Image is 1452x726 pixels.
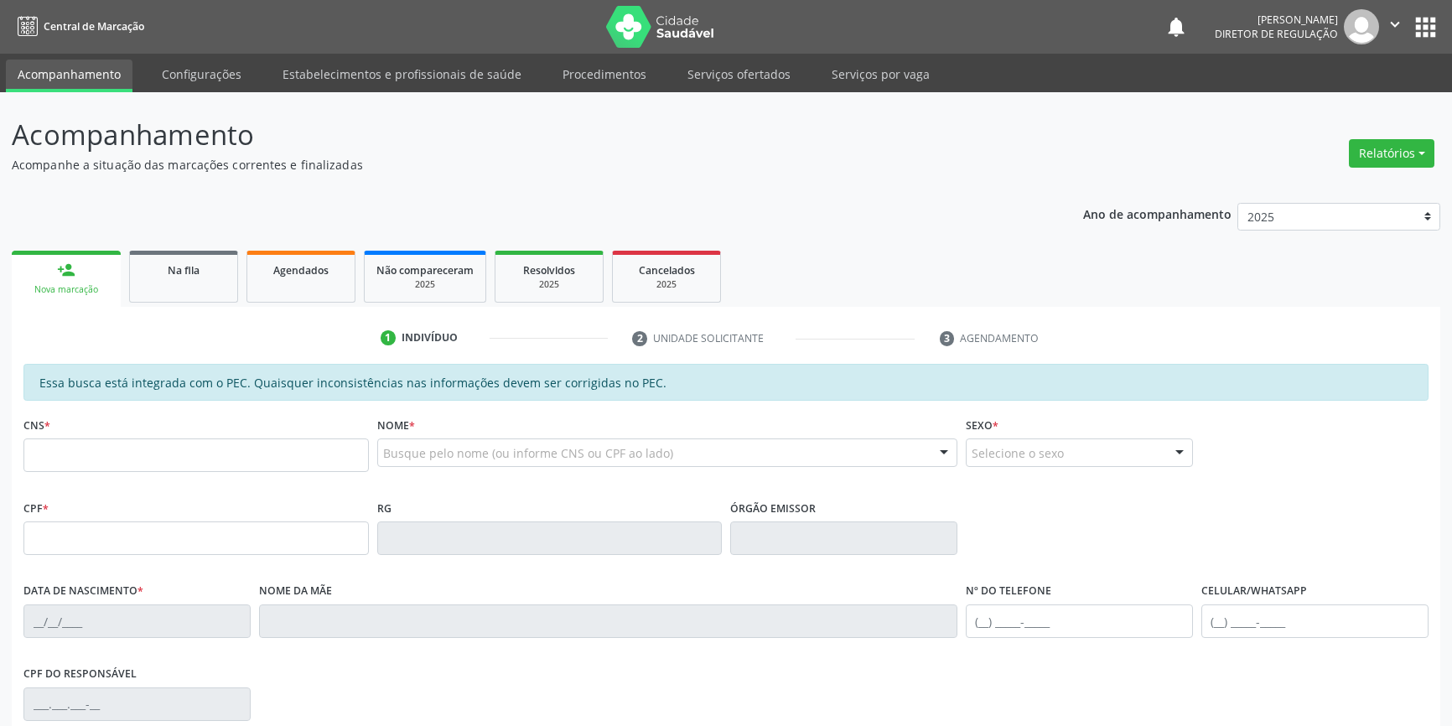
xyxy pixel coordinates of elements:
a: Estabelecimentos e profissionais de saúde [271,60,533,89]
button:  [1379,9,1411,44]
span: Não compareceram [376,263,474,277]
div: person_add [57,261,75,279]
button: apps [1411,13,1440,42]
button: Relatórios [1349,139,1434,168]
p: Ano de acompanhamento [1083,203,1232,224]
a: Configurações [150,60,253,89]
a: Serviços ofertados [676,60,802,89]
label: Nº do Telefone [966,578,1051,604]
div: [PERSON_NAME] [1215,13,1338,27]
label: CPF [23,495,49,521]
span: Diretor de regulação [1215,27,1338,41]
a: Serviços por vaga [820,60,941,89]
span: Resolvidos [523,263,575,277]
input: __/__/____ [23,604,251,638]
label: Celular/WhatsApp [1201,578,1307,604]
p: Acompanhamento [12,114,1012,156]
label: Órgão emissor [730,495,816,521]
div: Indivíduo [402,330,458,345]
img: img [1344,9,1379,44]
span: Na fila [168,263,200,277]
div: 2025 [625,278,708,291]
span: Selecione o sexo [972,444,1064,462]
label: Nome [377,412,415,438]
div: Nova marcação [23,283,109,296]
label: CNS [23,412,50,438]
input: ___.___.___-__ [23,687,251,721]
span: Busque pelo nome (ou informe CNS ou CPF ao lado) [383,444,673,462]
label: CPF do responsável [23,661,137,687]
label: RG [377,495,392,521]
a: Acompanhamento [6,60,132,92]
input: (__) _____-_____ [966,604,1193,638]
span: Central de Marcação [44,19,144,34]
button: notifications [1164,15,1188,39]
a: Procedimentos [551,60,658,89]
label: Sexo [966,412,998,438]
label: Data de nascimento [23,578,143,604]
span: Cancelados [639,263,695,277]
i:  [1386,15,1404,34]
div: 2025 [507,278,591,291]
span: Agendados [273,263,329,277]
input: (__) _____-_____ [1201,604,1429,638]
label: Nome da mãe [259,578,332,604]
div: Essa busca está integrada com o PEC. Quaisquer inconsistências nas informações devem ser corrigid... [23,364,1429,401]
a: Central de Marcação [12,13,144,40]
p: Acompanhe a situação das marcações correntes e finalizadas [12,156,1012,174]
div: 2025 [376,278,474,291]
div: 1 [381,330,396,345]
